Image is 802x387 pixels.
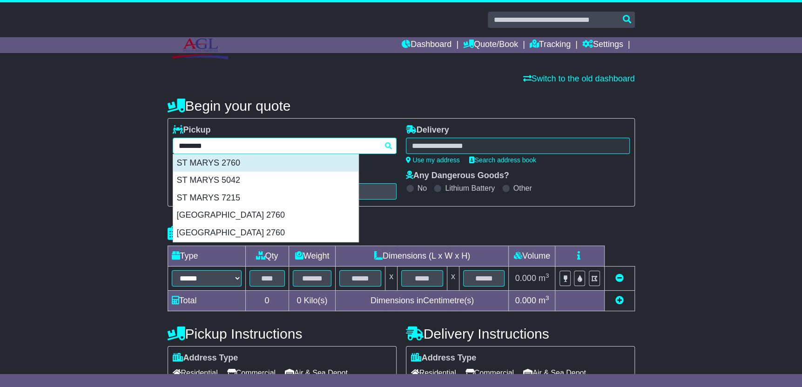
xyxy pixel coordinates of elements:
td: Type [168,246,245,267]
a: Switch to the old dashboard [523,74,634,83]
h4: Package details | [168,226,284,241]
a: Add new item [615,296,624,305]
td: Kilo(s) [289,291,336,311]
label: Address Type [411,353,477,363]
div: ST MARYS 7215 [173,189,358,207]
span: Residential [411,366,456,380]
span: Residential [173,366,218,380]
sup: 3 [546,294,549,301]
a: Quote/Book [463,37,518,53]
h4: Begin your quote [168,98,635,113]
label: Other [513,184,532,193]
h4: Pickup Instructions [168,326,397,341]
td: Qty [245,246,289,267]
span: Air & Sea Depot [523,366,586,380]
label: Delivery [406,125,449,135]
td: Weight [289,246,336,267]
a: Use my address [406,156,460,164]
a: Remove this item [615,274,624,283]
label: Any Dangerous Goods? [406,171,509,181]
a: Tracking [530,37,571,53]
span: 0 [297,296,301,305]
typeahead: Please provide city [173,138,397,154]
label: Lithium Battery [445,184,495,193]
a: Search address book [469,156,536,164]
span: Air & Sea Depot [285,366,348,380]
sup: 3 [546,272,549,279]
td: 0 [245,291,289,311]
a: Dashboard [402,37,452,53]
td: Dimensions (L x W x H) [336,246,509,267]
td: x [385,267,398,291]
label: No [418,184,427,193]
span: m [539,274,549,283]
td: Dimensions in Centimetre(s) [336,291,509,311]
label: Address Type [173,353,238,363]
div: ST MARYS 5042 [173,172,358,189]
h4: Delivery Instructions [406,326,635,341]
span: m [539,296,549,305]
span: Commercial [227,366,276,380]
span: 0.000 [515,296,536,305]
div: [GEOGRAPHIC_DATA] 2760 [173,207,358,224]
td: x [447,267,459,291]
td: Volume [509,246,555,267]
div: [GEOGRAPHIC_DATA] 2760 [173,224,358,242]
td: Total [168,291,245,311]
a: Settings [582,37,623,53]
label: Pickup [173,125,211,135]
span: Commercial [465,366,514,380]
span: 0.000 [515,274,536,283]
div: ST MARYS 2760 [173,154,358,172]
